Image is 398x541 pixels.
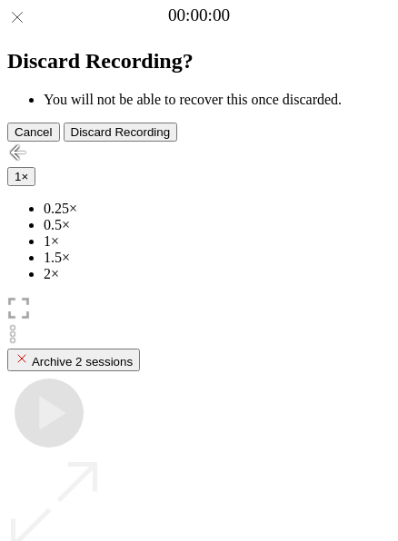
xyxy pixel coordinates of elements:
div: Archive 2 sessions [15,351,133,369]
a: 00:00:00 [168,5,230,25]
h2: Discard Recording? [7,49,391,74]
button: Archive 2 sessions [7,349,140,371]
li: 0.25× [44,201,391,217]
button: Cancel [7,123,60,142]
button: 1× [7,167,35,186]
li: 2× [44,266,391,282]
li: 1× [44,233,391,250]
li: 0.5× [44,217,391,233]
li: 1.5× [44,250,391,266]
span: 1 [15,170,21,183]
button: Discard Recording [64,123,178,142]
li: You will not be able to recover this once discarded. [44,92,391,108]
